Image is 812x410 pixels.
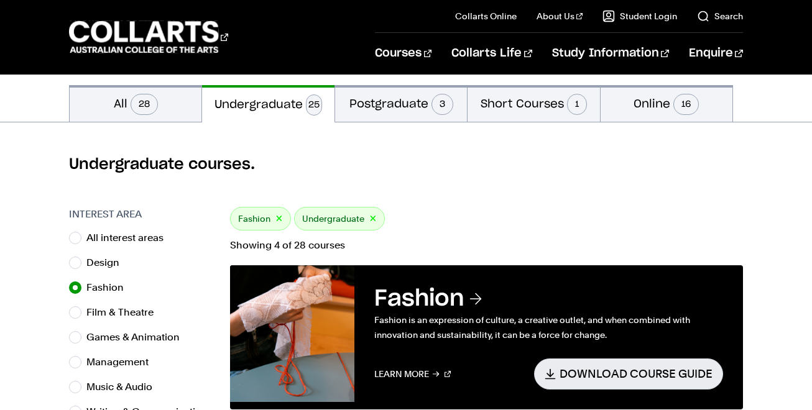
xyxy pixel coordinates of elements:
[601,85,732,122] button: Online16
[451,33,532,74] a: Collarts Life
[306,94,322,116] span: 25
[689,33,743,74] a: Enquire
[335,85,467,122] button: Postgraduate3
[86,304,164,321] label: Film & Theatre
[455,10,517,22] a: Collarts Online
[567,94,587,115] span: 1
[86,353,159,371] label: Management
[86,254,129,271] label: Design
[230,240,743,250] p: Showing 4 of 28 courses
[86,329,190,346] label: Games & Animation
[552,33,669,74] a: Study Information
[230,207,291,230] div: Fashion
[70,85,201,122] button: All28
[374,312,723,342] p: Fashion is an expression of culture, a creative outlet, and when combined with innovation and sus...
[86,279,134,296] label: Fashion
[86,378,162,396] label: Music & Audio
[69,155,743,175] h2: Undergraduate courses.
[697,10,743,22] a: Search
[86,229,173,247] label: All interest areas
[374,358,451,389] a: Learn More
[275,212,283,226] button: ×
[202,85,334,122] button: Undergraduate25
[431,94,453,115] span: 3
[131,94,158,115] span: 28
[369,212,377,226] button: ×
[534,358,723,389] a: Download Course Guide
[230,265,354,402] img: Fashion
[673,94,699,115] span: 16
[602,10,677,22] a: Student Login
[375,33,431,74] a: Courses
[537,10,583,22] a: About Us
[69,207,218,222] h3: Interest Area
[294,207,385,230] div: Undergraduate
[374,285,723,312] h3: Fashion
[468,85,599,122] button: Short Courses1
[69,19,228,55] div: Go to homepage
